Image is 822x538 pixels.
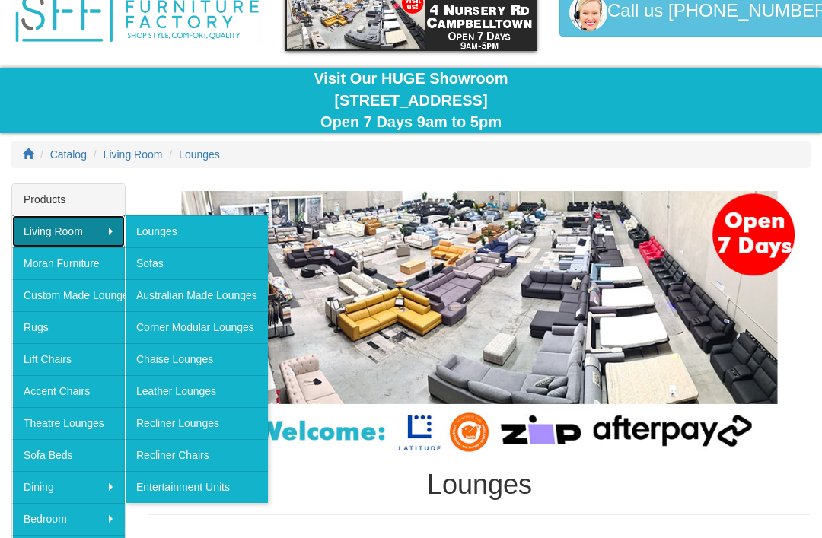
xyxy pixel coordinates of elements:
[12,407,125,439] a: Theatre Lounges
[12,439,125,471] a: Sofa Beds
[12,215,125,247] a: Living Room
[12,343,125,375] a: Lift Chairs
[125,247,268,279] a: Sofas
[12,503,125,535] a: Bedroom
[125,343,268,375] a: Chaise Lounges
[148,470,811,500] h1: Lounges
[148,191,811,454] img: Lounges
[125,279,268,311] a: Australian Made Lounges
[12,247,125,279] a: Moran Furniture
[125,471,268,503] a: Entertainment Units
[12,279,125,311] a: Custom Made Lounges
[125,215,268,247] a: Lounges
[12,184,125,215] div: Products
[125,375,268,407] a: Leather Lounges
[104,148,163,161] a: Living Room
[11,68,811,133] div: Visit Our HUGE Showroom [STREET_ADDRESS] Open 7 Days 9am to 5pm
[179,148,220,161] a: Lounges
[12,311,125,343] a: Rugs
[12,471,125,503] a: Dining
[125,311,268,343] a: Corner Modular Lounges
[125,407,268,439] a: Recliner Lounges
[125,439,268,471] a: Recliner Chairs
[12,375,125,407] a: Accent Chairs
[50,148,87,161] a: Catalog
